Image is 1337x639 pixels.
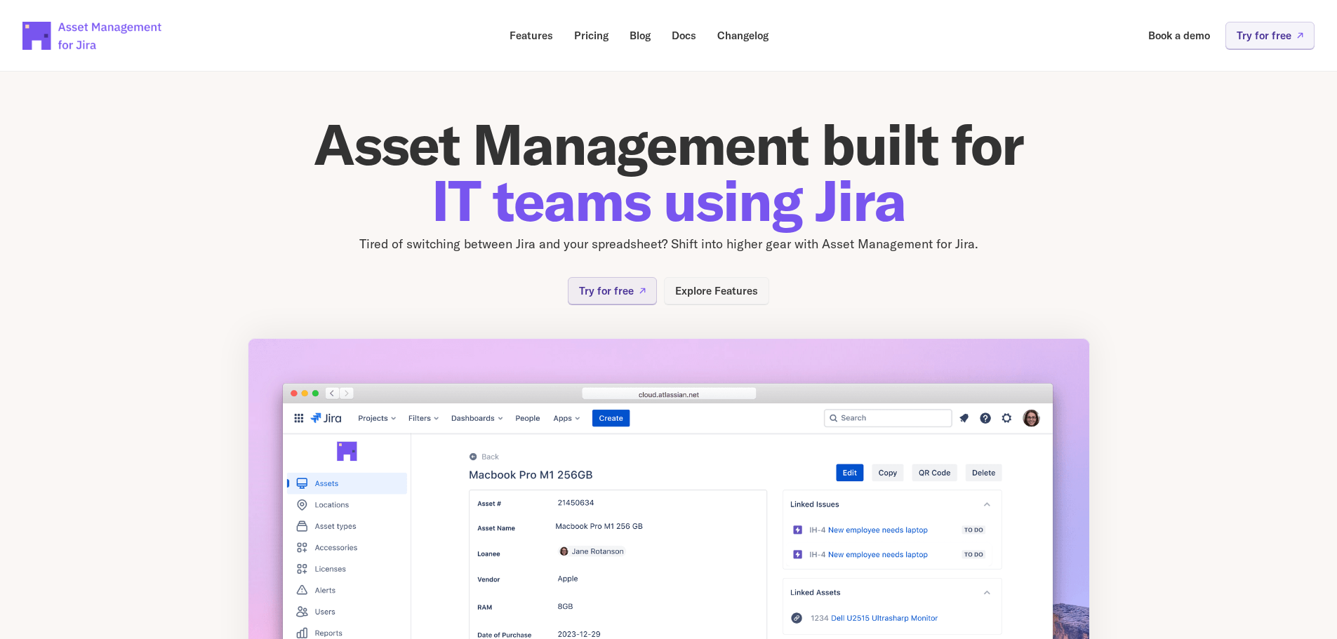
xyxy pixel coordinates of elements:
[1138,22,1220,49] a: Book a demo
[630,30,651,41] p: Blog
[675,285,758,296] p: Explore Features
[1148,30,1210,41] p: Book a demo
[672,30,696,41] p: Docs
[500,22,563,49] a: Features
[1237,30,1291,41] p: Try for free
[248,234,1090,255] p: Tired of switching between Jira and your spreadsheet? Shift into higher gear with Asset Managemen...
[707,22,778,49] a: Changelog
[1225,22,1315,49] a: Try for free
[662,22,706,49] a: Docs
[579,285,634,296] p: Try for free
[564,22,618,49] a: Pricing
[432,165,905,236] span: IT teams using Jira
[510,30,553,41] p: Features
[620,22,660,49] a: Blog
[574,30,608,41] p: Pricing
[664,277,769,304] a: Explore Features
[568,277,657,304] a: Try for free
[248,116,1090,229] h1: Asset Management built for
[717,30,769,41] p: Changelog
